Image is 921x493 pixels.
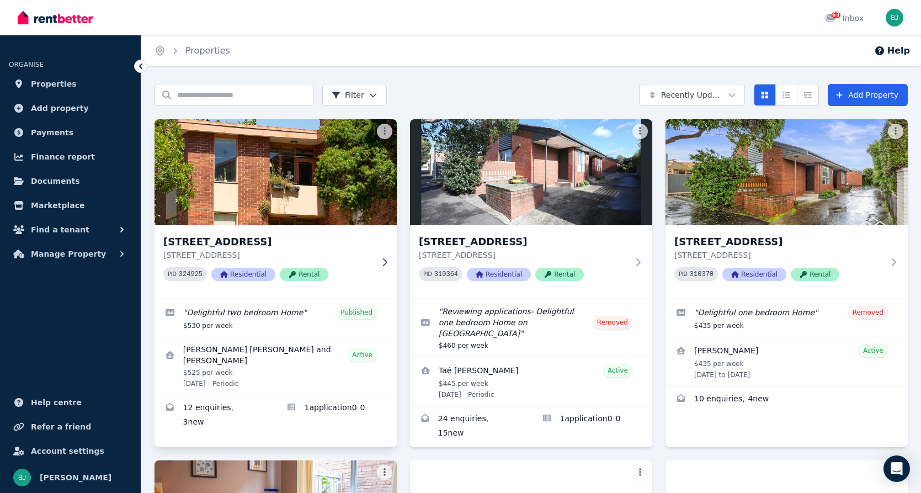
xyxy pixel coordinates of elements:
span: Manage Property [31,247,106,261]
a: Account settings [9,440,132,462]
img: RentBetter [18,9,93,26]
small: PID [168,271,177,277]
p: [STREET_ADDRESS] [419,250,628,261]
a: Enquiries for 5/282 Langridge Street, Abbotsford [155,395,276,436]
h3: [STREET_ADDRESS] [674,234,883,250]
a: Applications for unit 5/1 Larnoo Avenue, Brunswick West [531,406,653,447]
a: Applications for 5/282 Langridge Street, Abbotsford [276,395,397,436]
h3: [STREET_ADDRESS] [163,234,372,250]
nav: Breadcrumb [141,35,243,66]
span: Filter [332,89,364,100]
h3: [STREET_ADDRESS] [419,234,628,250]
button: More options [888,124,903,139]
a: Enquiries for unit 5/1 Larnoo Avenue, Brunswick West [410,406,531,447]
a: Edit listing: Delightful one bedroom Home [666,299,908,337]
a: View details for Taé Jean Julien [410,357,652,406]
code: 310364 [434,271,458,278]
button: More options [632,465,648,480]
span: ORGANISE [9,61,44,68]
a: View details for Leala Rose Carney-Chapus and Jack McGregor-Smith [155,337,397,395]
span: Help centre [31,396,82,409]
button: More options [632,124,648,139]
a: Documents [9,170,132,192]
a: unit 5/1 Larnoo Avenue, Brunswick West[STREET_ADDRESS][STREET_ADDRESS]PID 310364ResidentialRental [410,119,652,299]
div: View options [754,84,819,106]
button: Expanded list view [797,84,819,106]
span: Rental [791,268,839,281]
div: Inbox [825,13,864,24]
span: Refer a friend [31,420,91,433]
button: Filter [322,84,387,106]
span: Marketplace [31,199,84,212]
span: Properties [31,77,77,91]
span: 63 [832,12,840,18]
span: Documents [31,174,80,188]
div: Open Intercom Messenger [883,455,910,482]
span: [PERSON_NAME] [40,471,111,484]
button: Compact list view [775,84,797,106]
a: Add property [9,97,132,119]
a: Payments [9,121,132,144]
span: Residential [211,268,275,281]
span: Rental [280,268,328,281]
span: Rental [535,268,584,281]
span: Find a tenant [31,223,89,236]
img: Bom Jin [886,9,903,26]
img: unit 5/1 Larnoo Avenue, Brunswick West [410,119,652,225]
a: 5/282 Langridge Street, Abbotsford[STREET_ADDRESS][STREET_ADDRESS]PID 324925ResidentialRental [155,119,397,299]
p: [STREET_ADDRESS] [674,250,883,261]
a: Edit listing: Delightful two bedroom Home [155,299,397,337]
button: Card view [754,84,776,106]
img: unit 2/1 Larnoo Avenue, Brunswick West [666,119,908,225]
a: Refer a friend [9,416,132,438]
button: Help [874,44,910,57]
a: Finance report [9,146,132,168]
a: Edit listing: Reviewing applications- Delightful one bedroom Home on Larnoo Ave [410,299,652,357]
button: More options [377,124,392,139]
code: 324925 [179,271,203,278]
span: Payments [31,126,73,139]
span: Residential [467,268,531,281]
code: 310370 [690,271,714,278]
a: Help centre [9,391,132,414]
a: Properties [185,45,230,56]
a: View details for Pranav Roy [666,337,908,386]
span: Finance report [31,150,95,163]
button: Find a tenant [9,219,132,241]
small: PID [679,271,688,277]
p: [STREET_ADDRESS] [163,250,372,261]
img: Bom Jin [13,469,31,486]
span: Recently Updated [661,89,723,100]
a: Properties [9,73,132,95]
small: PID [423,271,432,277]
span: Residential [722,268,786,281]
button: Recently Updated [639,84,745,106]
span: Add property [31,102,89,115]
button: More options [377,465,392,480]
a: unit 2/1 Larnoo Avenue, Brunswick West[STREET_ADDRESS][STREET_ADDRESS]PID 310370ResidentialRental [666,119,908,299]
a: Add Property [828,84,908,106]
a: Enquiries for unit 2/1 Larnoo Avenue, Brunswick West [666,386,908,413]
button: Manage Property [9,243,132,265]
a: Marketplace [9,194,132,216]
img: 5/282 Langridge Street, Abbotsford [148,116,403,228]
span: Account settings [31,444,104,458]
